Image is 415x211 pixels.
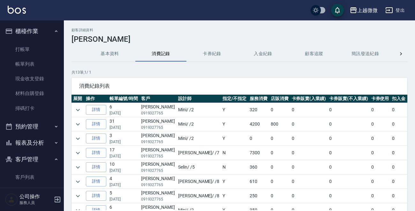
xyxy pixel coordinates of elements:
td: Mini / /2 [177,132,221,146]
td: [PERSON_NAME] / /8 [177,189,221,203]
span: 消費紀錄列表 [79,83,400,89]
button: expand row [73,120,83,129]
td: 0 [390,189,407,203]
p: 0919327765 [141,168,175,173]
button: 預約管理 [3,118,61,135]
td: Mini / /2 [177,103,221,117]
td: 0 [390,146,407,160]
button: 上越微微 [347,4,380,17]
h5: 公司操作 [19,193,52,200]
td: Y [221,103,248,117]
button: 入金紀錄 [238,46,289,62]
a: 客戶列表 [3,170,61,185]
button: save [331,4,344,17]
td: 0 [328,146,370,160]
p: [DATE] [109,110,138,116]
td: 0 [390,103,407,117]
p: 0919327765 [141,182,175,188]
th: 客戶 [140,95,177,103]
td: 360 [248,160,269,174]
button: expand row [73,134,83,143]
td: N [221,160,248,174]
p: [DATE] [109,196,138,202]
th: 設計師 [177,95,221,103]
td: 250 [248,189,269,203]
button: 報表及分析 [3,135,61,151]
td: 0 [370,175,391,189]
th: 操作 [84,95,108,103]
p: 服務人員 [19,200,52,206]
button: expand row [73,105,83,115]
button: 消費記錄 [135,46,186,62]
td: 10 [108,160,140,174]
td: 0 [370,160,391,174]
th: 卡券使用 [370,95,391,103]
th: 卡券販賣(不入業績) [328,95,370,103]
td: 4200 [248,117,269,131]
th: 扣入金 [390,95,407,103]
th: 卡券販賣(入業績) [290,95,328,103]
a: 打帳單 [3,42,61,57]
td: 0 [390,175,407,189]
button: expand row [73,191,83,201]
div: 上越微微 [357,6,378,14]
td: N [221,146,248,160]
p: [DATE] [109,153,138,159]
td: 0 [370,132,391,146]
td: Y [221,117,248,131]
th: 帳單編號/時間 [108,95,140,103]
th: 店販消費 [269,95,290,103]
td: 0 [290,189,328,203]
a: 詳情 [86,177,106,186]
td: 0 [290,160,328,174]
a: 帳單列表 [3,57,61,71]
td: 3 [108,132,140,146]
button: 基本資料 [84,46,135,62]
button: expand row [73,163,83,172]
td: 0 [269,132,290,146]
a: 現金收支登錄 [3,71,61,86]
button: expand row [73,177,83,186]
td: [PERSON_NAME] [140,103,177,117]
td: 0 [328,189,370,203]
td: [PERSON_NAME] [140,146,177,160]
td: 0 [290,132,328,146]
button: expand row [73,148,83,158]
td: 0 [390,117,407,131]
td: 5 [108,189,140,203]
td: 0 [248,132,269,146]
button: 顧客追蹤 [289,46,340,62]
a: 卡券管理 [3,185,61,200]
td: 800 [269,117,290,131]
p: 0919327765 [141,153,175,159]
th: 指定/不指定 [221,95,248,103]
td: 0 [290,103,328,117]
td: [PERSON_NAME] / /7 [177,146,221,160]
button: 簡訊發送紀錄 [340,46,391,62]
td: 0 [390,160,407,174]
td: 0 [269,189,290,203]
td: 0 [290,117,328,131]
a: 詳情 [86,191,106,201]
a: 材料自購登錄 [3,86,61,101]
td: 31 [108,117,140,131]
p: 0919327765 [141,110,175,116]
a: 詳情 [86,162,106,172]
p: [DATE] [109,182,138,188]
td: [PERSON_NAME] / /8 [177,175,221,189]
a: 掃碼打卡 [3,101,61,116]
a: 詳情 [86,148,106,158]
h2: 顧客詳細資料 [72,28,407,32]
td: 0 [290,175,328,189]
td: 0 [269,175,290,189]
td: 0 [370,189,391,203]
td: Y [221,189,248,203]
td: 0 [370,103,391,117]
p: [DATE] [109,168,138,173]
button: 櫃檯作業 [3,23,61,40]
td: 0 [328,103,370,117]
td: 0 [269,103,290,117]
p: 0919327765 [141,125,175,130]
td: Y [221,132,248,146]
td: 4 [108,175,140,189]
